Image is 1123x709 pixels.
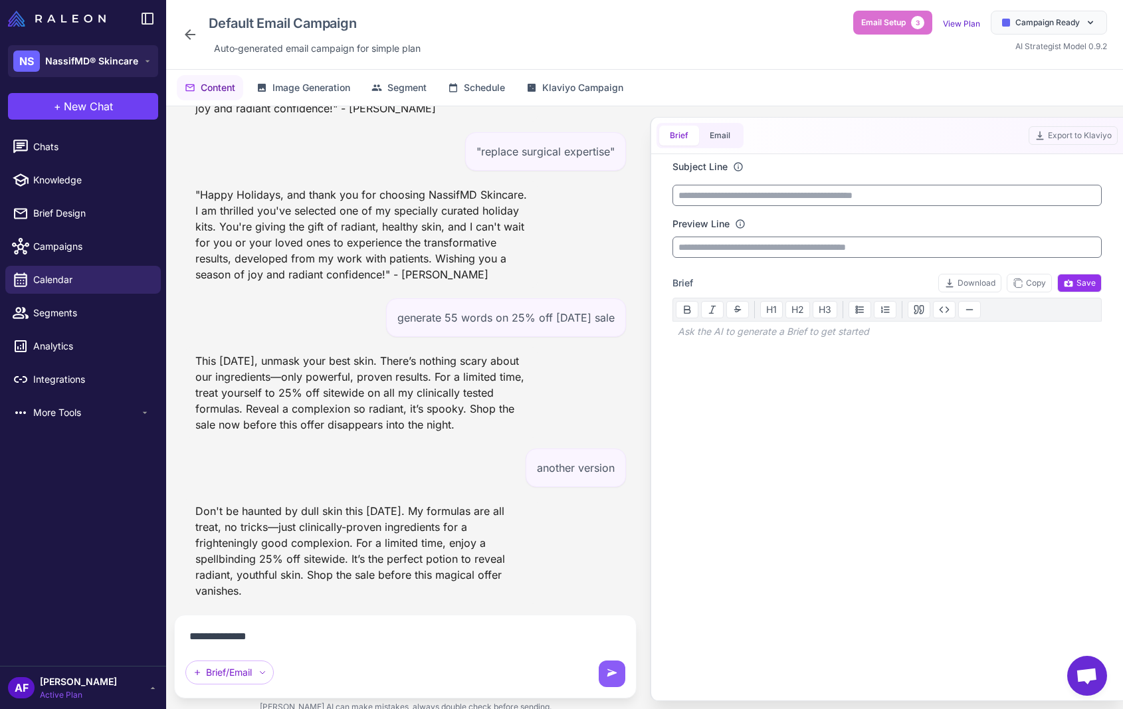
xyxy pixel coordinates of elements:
[8,11,106,27] img: Raleon Logo
[185,660,274,684] div: Brief/Email
[943,19,980,29] a: View Plan
[8,93,158,120] button: +New Chat
[33,272,150,287] span: Calendar
[8,677,35,698] div: AF
[1029,126,1118,145] button: Export to Klaviyo
[518,75,631,100] button: Klaviyo Campaign
[659,126,699,146] button: Brief
[1063,277,1096,289] span: Save
[33,173,150,187] span: Knowledge
[177,75,243,100] button: Content
[40,689,117,701] span: Active Plan
[33,206,150,221] span: Brief Design
[1013,277,1046,289] span: Copy
[185,348,538,438] div: This [DATE], unmask your best skin. There’s nothing scary about our ingredients—only powerful, pr...
[8,11,111,27] a: Raleon Logo
[64,98,113,114] span: New Chat
[40,674,117,689] span: [PERSON_NAME]
[33,306,150,320] span: Segments
[33,239,150,254] span: Campaigns
[861,17,906,29] span: Email Setup
[699,126,741,146] button: Email
[386,298,626,337] div: generate 55 words on 25% off [DATE] sale
[672,159,728,174] label: Subject Line
[1007,274,1052,292] button: Copy
[214,41,421,56] span: Auto‑generated email campaign for simple plan
[54,98,61,114] span: +
[201,80,235,95] span: Content
[185,181,538,288] div: "Happy Holidays, and thank you for choosing NassifMD Skincare. I am thrilled you've selected one ...
[813,301,837,318] button: H3
[203,11,426,36] div: Click to edit campaign name
[33,339,150,354] span: Analytics
[209,39,426,58] div: Click to edit description
[672,276,693,290] span: Brief
[5,365,161,393] a: Integrations
[272,80,350,95] span: Image Generation
[5,332,161,360] a: Analytics
[542,80,623,95] span: Klaviyo Campaign
[760,301,783,318] button: H1
[33,140,150,154] span: Chats
[185,498,538,604] div: Don't be haunted by dull skin this [DATE]. My formulas are all treat, no tricks—just clinically-p...
[5,199,161,227] a: Brief Design
[45,54,138,68] span: NassifMD® Skincare
[5,133,161,161] a: Chats
[1015,17,1080,29] span: Campaign Ready
[33,372,150,387] span: Integrations
[672,322,1102,342] div: Ask the AI to generate a Brief to get started
[465,132,626,171] div: "replace surgical expertise"
[5,166,161,194] a: Knowledge
[1067,656,1107,696] div: Open chat
[853,11,932,35] button: Email Setup3
[33,405,140,420] span: More Tools
[526,449,626,487] div: another version
[1015,41,1107,51] span: AI Strategist Model 0.9.2
[5,233,161,260] a: Campaigns
[8,45,158,77] button: NSNassifMD® Skincare
[5,266,161,294] a: Calendar
[387,80,427,95] span: Segment
[672,217,730,231] label: Preview Line
[911,16,924,29] span: 3
[363,75,435,100] button: Segment
[464,80,505,95] span: Schedule
[1057,274,1102,292] button: Save
[938,274,1001,292] button: Download
[785,301,810,318] button: H2
[440,75,513,100] button: Schedule
[13,51,40,72] div: NS
[249,75,358,100] button: Image Generation
[5,299,161,327] a: Segments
